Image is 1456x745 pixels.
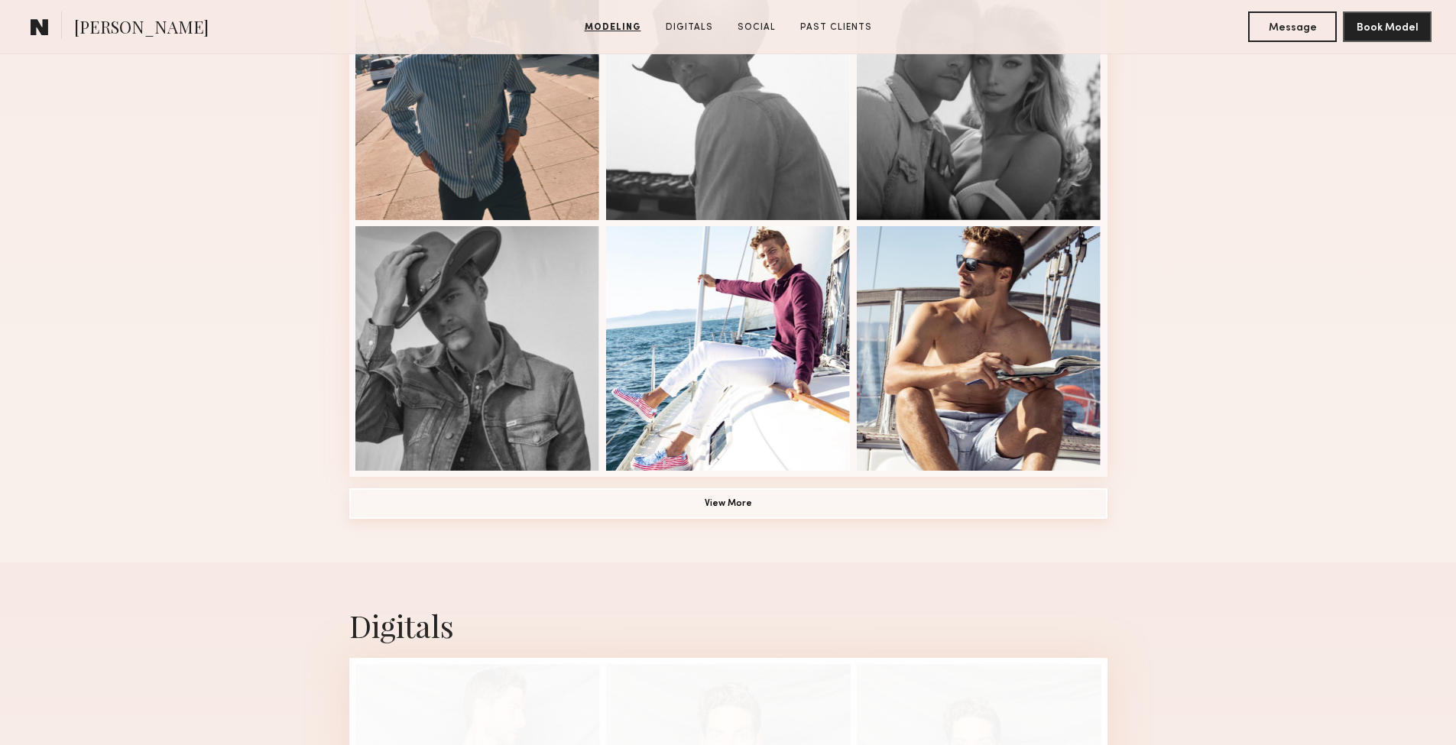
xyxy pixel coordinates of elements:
[660,21,719,34] a: Digitals
[731,21,782,34] a: Social
[1248,11,1337,42] button: Message
[1343,20,1432,33] a: Book Model
[349,488,1107,519] button: View More
[349,605,1107,646] div: Digitals
[74,15,209,42] span: [PERSON_NAME]
[579,21,647,34] a: Modeling
[1343,11,1432,42] button: Book Model
[794,21,878,34] a: Past Clients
